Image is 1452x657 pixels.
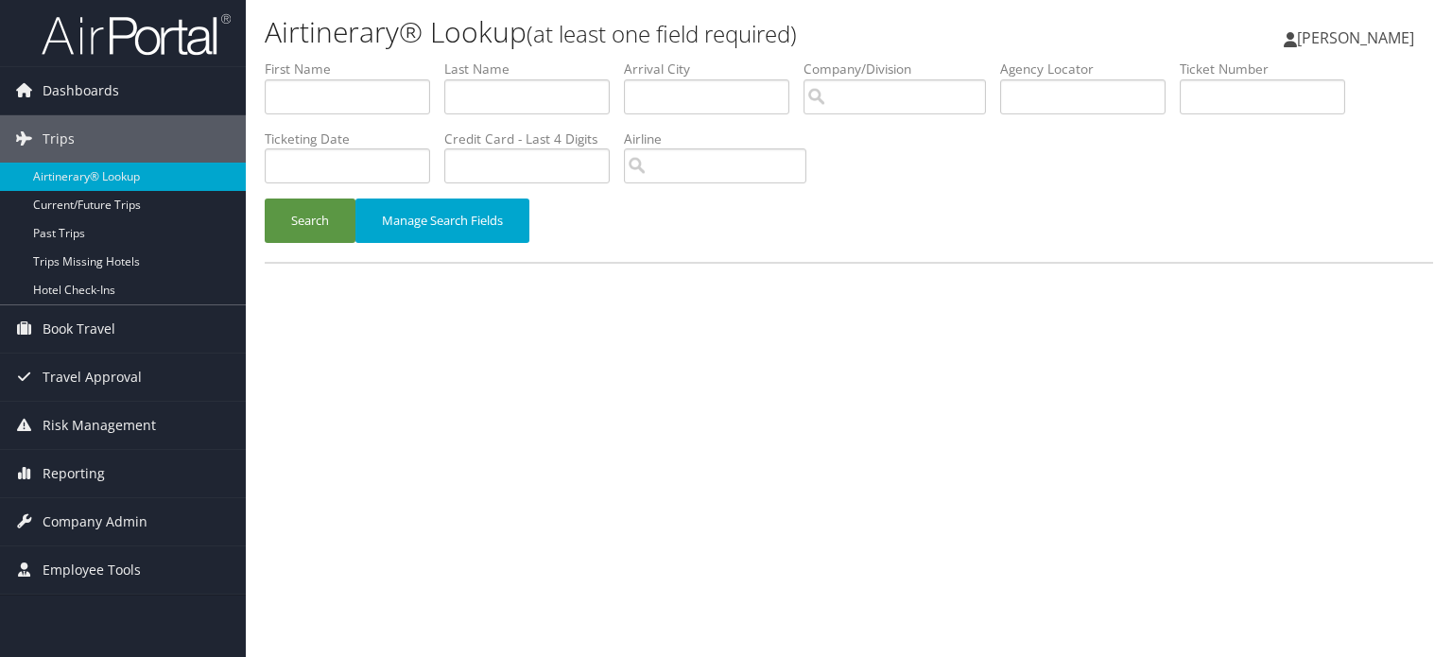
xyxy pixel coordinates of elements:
button: Manage Search Fields [355,199,529,243]
span: Reporting [43,450,105,497]
span: Travel Approval [43,354,142,401]
a: [PERSON_NAME] [1284,9,1433,66]
small: (at least one field required) [527,18,797,49]
span: Book Travel [43,305,115,353]
span: Employee Tools [43,546,141,594]
label: Arrival City [624,60,804,78]
label: Agency Locator [1000,60,1180,78]
label: Ticketing Date [265,130,444,148]
span: Company Admin [43,498,147,545]
h1: Airtinerary® Lookup [265,12,1044,52]
span: Trips [43,115,75,163]
span: [PERSON_NAME] [1297,27,1414,48]
span: Dashboards [43,67,119,114]
span: Risk Management [43,402,156,449]
label: Ticket Number [1180,60,1359,78]
label: Last Name [444,60,624,78]
label: Credit Card - Last 4 Digits [444,130,624,148]
button: Search [265,199,355,243]
label: First Name [265,60,444,78]
img: airportal-logo.png [42,12,231,57]
label: Company/Division [804,60,1000,78]
label: Airline [624,130,821,148]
